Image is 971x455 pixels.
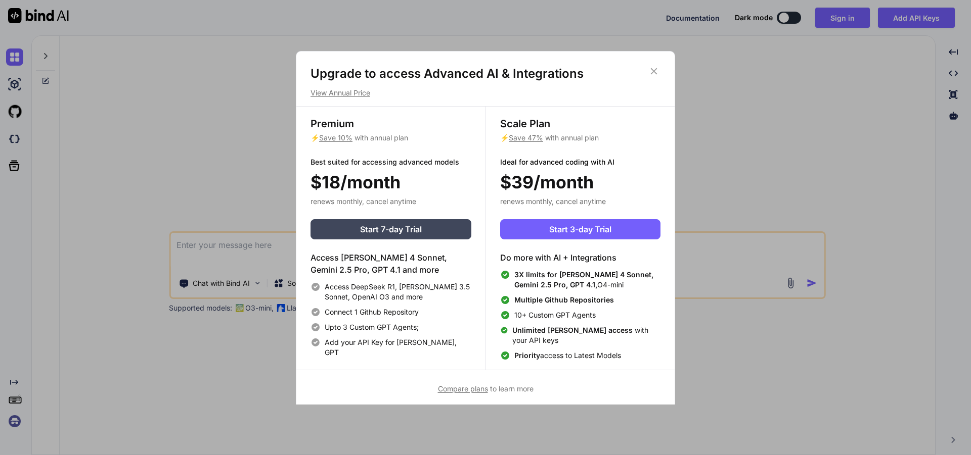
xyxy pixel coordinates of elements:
span: Upto 3 Custom GPT Agents; [325,322,419,332]
p: ⚡ with annual plan [311,133,471,143]
p: View Annual Price [311,88,660,98]
h4: Do more with AI + Integrations [500,251,660,264]
span: with your API keys [512,325,660,345]
button: Start 7-day Trial [311,219,471,239]
span: access to Latest Models [514,350,621,361]
span: Add your API Key for [PERSON_NAME], GPT [325,337,471,358]
h1: Upgrade to access Advanced AI & Integrations [311,66,660,82]
span: Priority [514,351,540,360]
span: O4-mini [514,270,660,290]
span: Start 7-day Trial [360,223,422,235]
button: Start 3-day Trial [500,219,660,239]
span: renews monthly, cancel anytime [500,197,606,206]
span: to learn more [438,384,534,393]
span: Save 10% [319,133,352,142]
span: Access DeepSeek R1, [PERSON_NAME] 3.5 Sonnet, OpenAI O3 and more [325,282,471,302]
p: Ideal for advanced coding with AI [500,157,660,167]
span: Connect 1 Github Repository [325,307,419,317]
h3: Premium [311,117,471,131]
span: Multiple Github Repositories [514,295,614,304]
span: Start 3-day Trial [549,223,611,235]
span: Unlimited [PERSON_NAME] access [512,326,635,334]
span: Compare plans [438,384,488,393]
p: Best suited for accessing advanced models [311,157,471,167]
span: $18/month [311,169,401,195]
span: 3X limits for [PERSON_NAME] 4 Sonnet, Gemini 2.5 Pro, GPT 4.1, [514,270,653,289]
span: renews monthly, cancel anytime [311,197,416,206]
h4: Access [PERSON_NAME] 4 Sonnet, Gemini 2.5 Pro, GPT 4.1 and more [311,251,471,276]
span: Save 47% [509,133,543,142]
h3: Scale Plan [500,117,660,131]
span: $39/month [500,169,594,195]
p: ⚡ with annual plan [500,133,660,143]
span: 10+ Custom GPT Agents [514,310,596,320]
